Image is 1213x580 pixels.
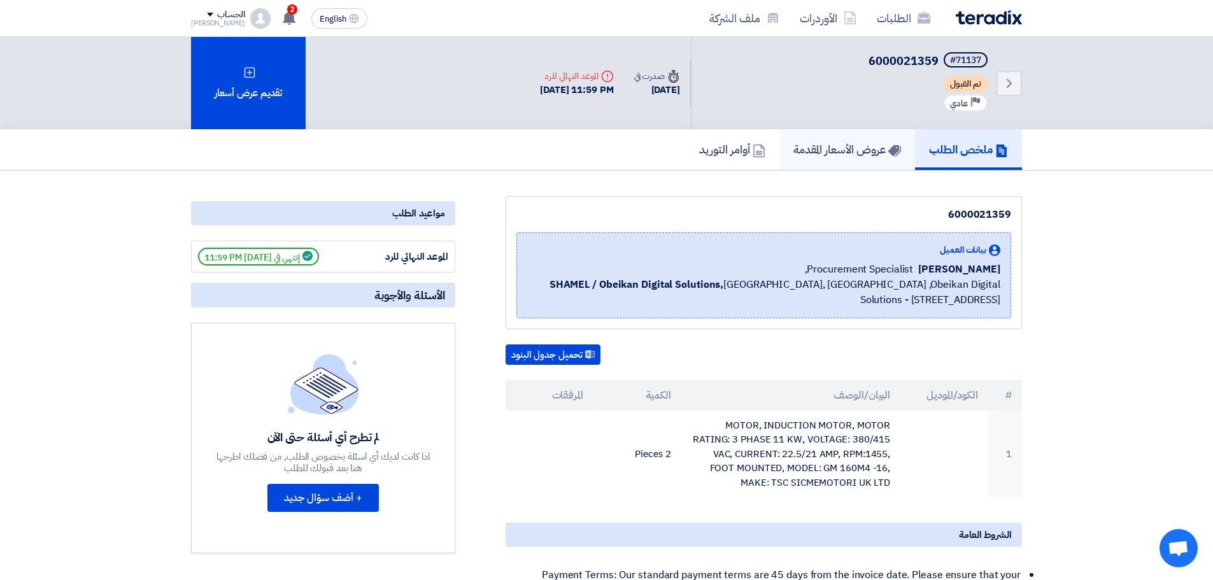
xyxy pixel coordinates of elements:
img: profile_test.png [250,8,271,29]
span: [PERSON_NAME] [918,262,1000,277]
a: ملف الشركة [699,3,790,33]
h5: ملخص الطلب [929,142,1008,157]
div: اذا كانت لديك أي اسئلة بخصوص الطلب, من فضلك اطرحها هنا بعد قبولك للطلب [215,451,432,474]
td: 1 [988,411,1022,498]
button: تحميل جدول البنود [506,344,600,365]
span: الأسئلة والأجوبة [374,288,445,302]
a: Open chat [1160,529,1198,567]
span: الشروط العامة [959,528,1012,542]
div: الموعد النهائي للرد [540,69,614,83]
a: ملخص الطلب [915,129,1022,170]
span: English [320,15,346,24]
h5: أوامر التوريد [699,142,765,157]
span: تم القبول [944,76,988,92]
b: SHAMEL / Obeikan Digital Solutions, [550,277,724,292]
button: + أضف سؤال جديد [267,484,379,512]
img: empty_state_list.svg [288,354,359,414]
span: Procurement Specialist, [805,262,914,277]
span: 6000021359 [869,52,939,69]
th: الكمية [593,380,681,411]
span: [GEOGRAPHIC_DATA], [GEOGRAPHIC_DATA] ,Obeikan Digital Solutions - [STREET_ADDRESS] [527,277,1000,308]
div: تقديم عرض أسعار [191,37,306,129]
a: الطلبات [867,3,940,33]
div: صدرت في [634,69,680,83]
span: إنتهي في [DATE] 11:59 PM [198,248,319,265]
a: الأوردرات [790,3,867,33]
div: لم تطرح أي أسئلة حتى الآن [215,430,432,444]
span: بيانات العميل [940,243,986,257]
th: المرفقات [506,380,593,411]
button: English [311,8,367,29]
div: [DATE] 11:59 PM [540,83,614,97]
div: الحساب [217,10,245,20]
div: [PERSON_NAME] [191,20,245,27]
a: عروض الأسعار المقدمة [779,129,915,170]
div: 6000021359 [516,207,1011,222]
span: 2 [287,4,297,15]
h5: 6000021359 [869,52,990,70]
div: [DATE] [634,83,680,97]
td: 2 Pieces [593,411,681,498]
div: #71137 [950,56,981,65]
th: # [988,380,1022,411]
img: Teradix logo [956,10,1022,25]
a: أوامر التوريد [685,129,779,170]
div: مواعيد الطلب [191,201,455,225]
div: الموعد النهائي للرد [353,250,448,264]
td: MOTOR, INDUCTION MOTOR, MOTOR RATING: 3 PHASE 11 KW, VOLTAGE: 380/415 VAC, CURRENT: 22.5/21 AMP, ... [681,411,901,498]
h5: عروض الأسعار المقدمة [793,142,901,157]
span: عادي [950,97,968,110]
th: الكود/الموديل [900,380,988,411]
th: البيان/الوصف [681,380,901,411]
